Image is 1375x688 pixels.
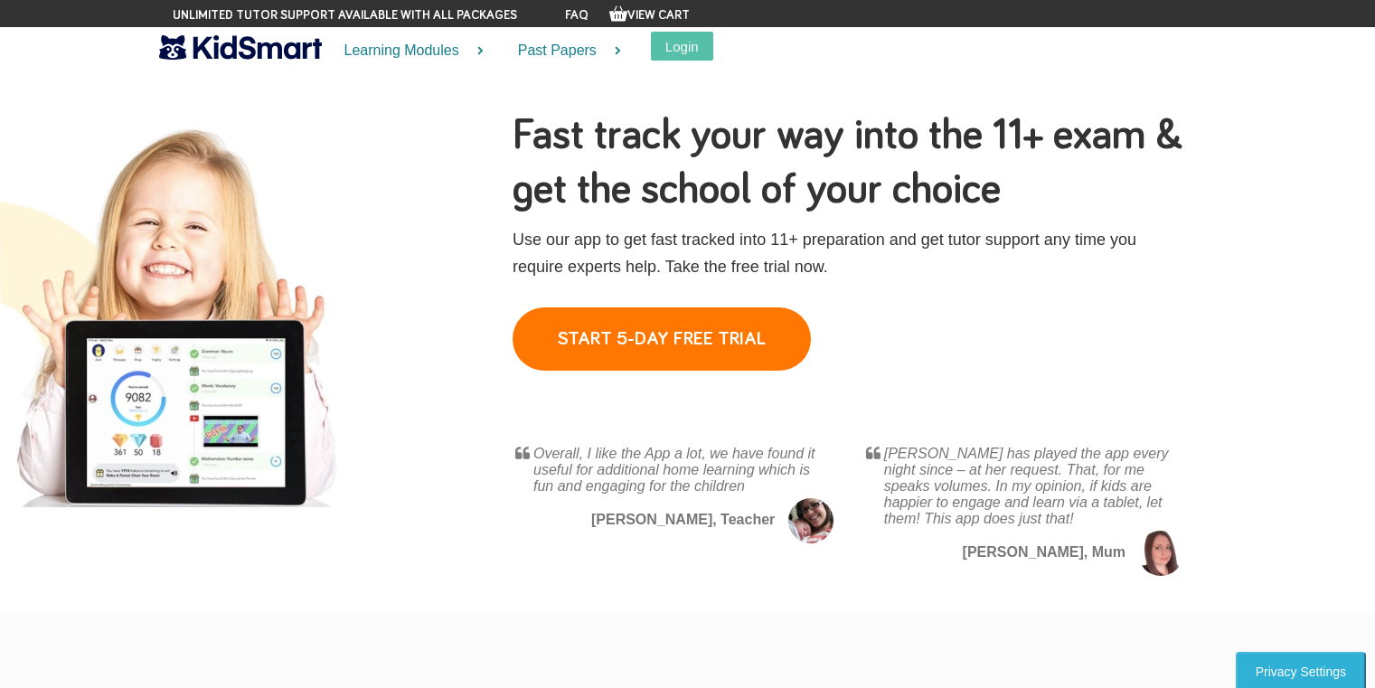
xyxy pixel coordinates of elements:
img: Awesome, 5 star, KidSmart app reviews from mothergeek [866,446,881,460]
a: START 5-DAY FREE TRIAL [513,307,811,371]
img: Great reviews from mums on the 11 plus questions app [1138,531,1183,576]
p: Use our app to get fast tracked into 11+ preparation and get tutor support any time you require e... [513,226,1187,280]
a: View Cart [609,9,690,22]
i: [PERSON_NAME] has played the app every night since – at her request. That, for me speaks volumes.... [884,446,1169,526]
img: Your items in the shopping basket [609,5,627,23]
a: Past Papers [495,27,633,75]
i: Overall, I like the App a lot, we have found it useful for additional home learning which is fun ... [533,446,815,494]
img: Great reviews from mums on the 11 plus questions app [788,498,833,543]
b: [PERSON_NAME], Mum [963,544,1125,560]
h1: Fast track your way into the 11+ exam & get the school of your choice [513,108,1187,217]
img: KidSmart logo [159,32,322,63]
b: [PERSON_NAME], Teacher [591,512,775,527]
span: Unlimited tutor support available with all packages [173,6,517,24]
a: Learning Modules [322,27,495,75]
a: FAQ [565,9,589,22]
button: Login [651,32,713,61]
img: Awesome, 5 star, KidSmart app reviews from whatmummythinks [515,446,530,460]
